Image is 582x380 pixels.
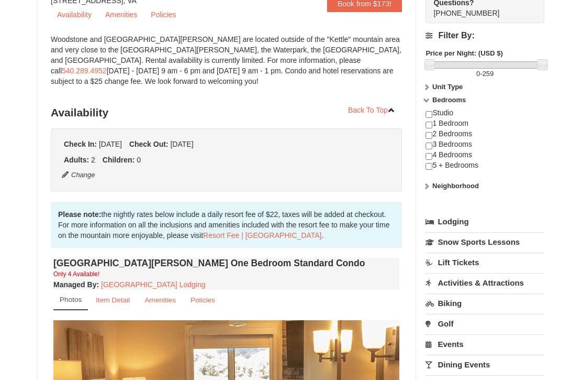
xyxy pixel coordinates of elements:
[426,108,544,181] div: Studio 1 Bedroom 2 Bedrooms 3 Bedrooms 4 Bedrooms 5 + Bedrooms
[426,294,544,313] a: Biking
[426,314,544,333] a: Golf
[53,280,99,289] strong: :
[101,280,205,289] a: [GEOGRAPHIC_DATA] Lodging
[60,296,82,303] small: Photos
[476,70,480,78] span: 0
[203,231,321,240] a: Resort Fee | [GEOGRAPHIC_DATA]
[432,96,466,104] strong: Bedrooms
[144,7,182,23] a: Policies
[432,83,463,91] strong: Unit Type
[341,102,402,118] a: Back To Top
[170,140,193,148] span: [DATE]
[62,67,107,75] a: 540.289.4952
[103,156,135,164] strong: Children:
[483,70,494,78] span: 259
[64,140,97,148] strong: Check In:
[426,69,544,79] label: -
[426,334,544,354] a: Events
[426,49,502,57] strong: Price per Night: (USD $)
[426,232,544,252] a: Snow Sports Lessons
[51,102,402,123] h3: Availability
[53,258,399,268] h4: [GEOGRAPHIC_DATA][PERSON_NAME] One Bedroom Standard Condo
[99,7,143,23] a: Amenities
[184,290,222,310] a: Policies
[64,156,89,164] strong: Adults:
[138,290,183,310] a: Amenities
[426,212,544,231] a: Lodging
[53,270,99,278] small: Only 4 Available!
[51,34,402,97] div: Woodstone and [GEOGRAPHIC_DATA][PERSON_NAME] are located outside of the "Kettle" mountain area an...
[53,280,96,289] span: Managed By
[426,355,544,374] a: Dining Events
[426,273,544,292] a: Activities & Attractions
[91,156,95,164] span: 2
[129,140,169,148] strong: Check Out:
[137,156,141,164] span: 0
[51,7,98,23] a: Availability
[53,290,88,310] a: Photos
[51,202,402,248] div: the nightly rates below include a daily resort fee of $22, taxes will be added at checkout. For m...
[144,296,176,304] small: Amenities
[426,253,544,272] a: Lift Tickets
[99,140,122,148] span: [DATE]
[89,290,137,310] a: Item Detail
[58,210,101,219] strong: Please note:
[426,31,544,40] h4: Filter By:
[191,296,215,304] small: Policies
[61,169,96,181] button: Change
[96,296,130,304] small: Item Detail
[432,182,479,190] strong: Neighborhood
